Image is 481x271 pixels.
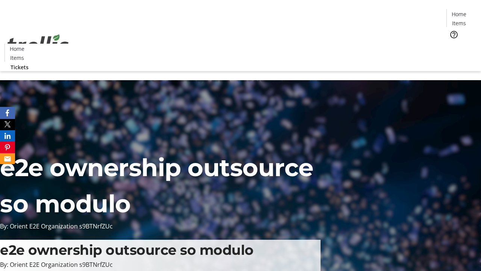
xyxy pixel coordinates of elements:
a: Home [447,10,471,18]
a: Items [447,19,471,27]
a: Items [5,54,29,62]
a: Home [5,45,29,53]
a: Tickets [446,44,476,52]
span: Items [10,54,24,62]
span: Tickets [11,63,29,71]
button: Help [446,27,461,42]
span: Tickets [452,44,470,52]
span: Home [10,45,24,53]
span: Home [452,10,466,18]
a: Tickets [5,63,35,71]
span: Items [452,19,466,27]
img: Orient E2E Organization s9BTNrfZUc's Logo [5,26,71,64]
